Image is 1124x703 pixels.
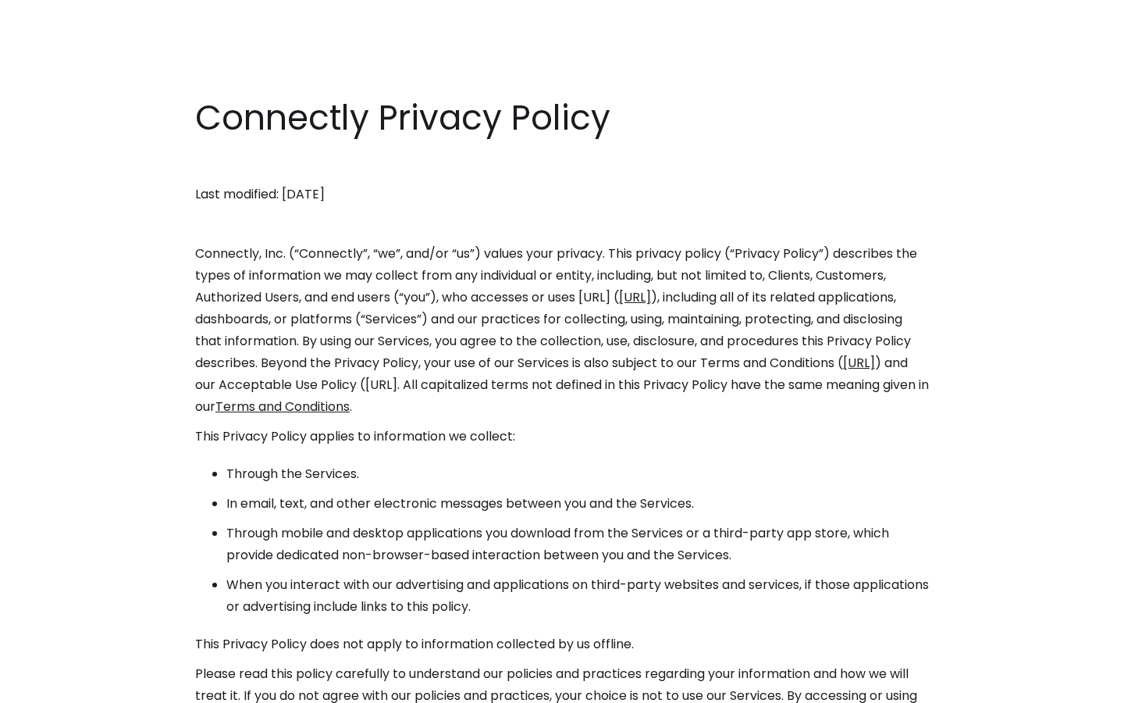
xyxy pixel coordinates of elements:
[226,523,929,566] li: Through mobile and desktop applications you download from the Services or a third-party app store...
[215,398,350,416] a: Terms and Conditions
[195,426,929,448] p: This Privacy Policy applies to information we collect:
[619,288,651,306] a: [URL]
[843,354,875,372] a: [URL]
[31,676,94,698] ul: Language list
[195,154,929,176] p: ‍
[226,574,929,618] li: When you interact with our advertising and applications on third-party websites and services, if ...
[16,674,94,698] aside: Language selected: English
[195,213,929,235] p: ‍
[195,633,929,655] p: This Privacy Policy does not apply to information collected by us offline.
[226,493,929,515] li: In email, text, and other electronic messages between you and the Services.
[226,463,929,485] li: Through the Services.
[195,243,929,418] p: Connectly, Inc. (“Connectly”, “we”, and/or “us”) values your privacy. This privacy policy (“Priva...
[195,184,929,205] p: Last modified: [DATE]
[195,94,929,142] h1: Connectly Privacy Policy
